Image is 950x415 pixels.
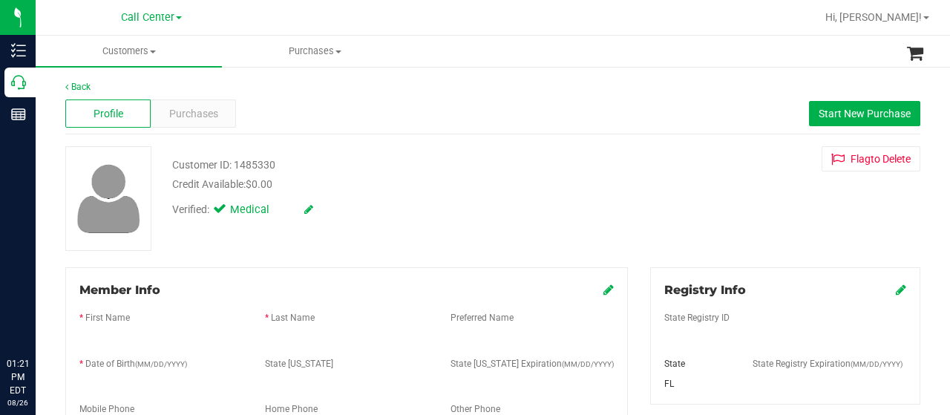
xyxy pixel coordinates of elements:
[11,107,26,122] inline-svg: Reports
[7,357,29,397] p: 01:21 PM EDT
[653,377,741,391] div: FL
[819,108,911,120] span: Start New Purchase
[246,178,272,190] span: $0.00
[222,36,408,67] a: Purchases
[825,11,922,23] span: Hi, [PERSON_NAME]!
[172,157,275,173] div: Customer ID: 1485330
[44,294,62,312] iframe: Resource center unread badge
[271,311,315,324] label: Last Name
[562,360,614,368] span: (MM/DD/YYYY)
[230,202,289,218] span: Medical
[223,45,407,58] span: Purchases
[94,106,123,122] span: Profile
[169,106,218,122] span: Purchases
[36,36,222,67] a: Customers
[265,357,333,370] label: State [US_STATE]
[653,357,741,370] div: State
[15,296,59,341] iframe: Resource center
[753,357,902,370] label: State Registry Expiration
[85,311,130,324] label: First Name
[7,397,29,408] p: 08/26
[451,311,514,324] label: Preferred Name
[85,357,187,370] label: Date of Birth
[664,283,746,297] span: Registry Info
[135,360,187,368] span: (MM/DD/YYYY)
[65,82,91,92] a: Back
[451,357,614,370] label: State [US_STATE] Expiration
[172,202,313,218] div: Verified:
[664,311,730,324] label: State Registry ID
[809,101,920,126] button: Start New Purchase
[11,43,26,58] inline-svg: Inventory
[172,177,589,192] div: Credit Available:
[11,75,26,90] inline-svg: Call Center
[822,146,920,171] button: Flagto Delete
[79,283,160,297] span: Member Info
[36,45,222,58] span: Customers
[70,160,148,237] img: user-icon.png
[851,360,902,368] span: (MM/DD/YYYY)
[121,11,174,24] span: Call Center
